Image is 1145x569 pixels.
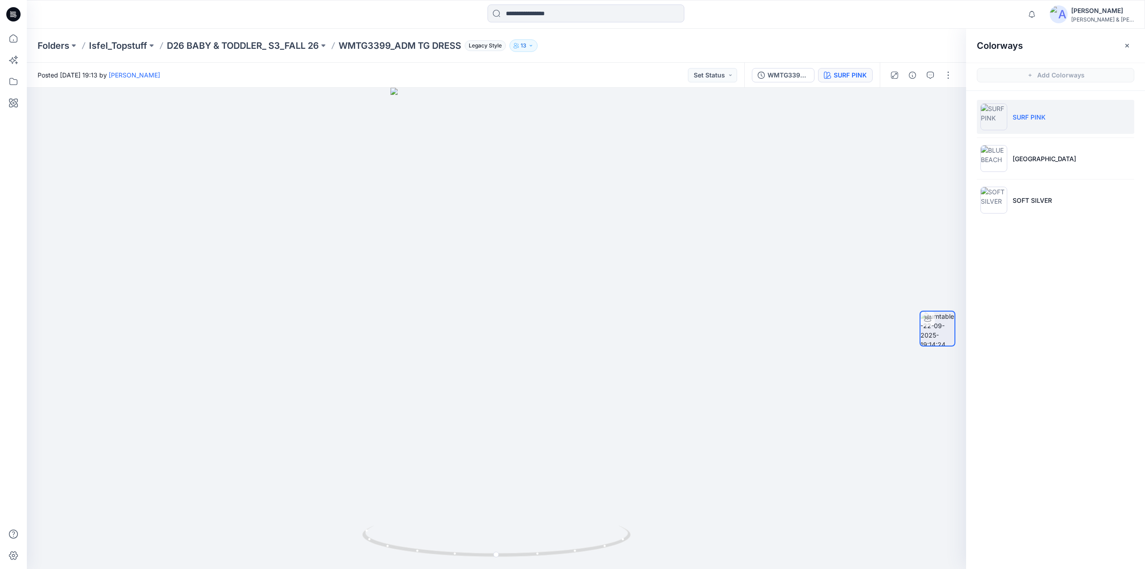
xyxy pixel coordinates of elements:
img: SURF PINK [980,103,1007,130]
button: Legacy Style [461,39,506,52]
button: 13 [509,39,538,52]
p: WMTG3399_ADM TG DRESS [339,39,461,52]
img: BLUE BEACH [980,145,1007,172]
a: Folders [38,39,69,52]
img: turntable-22-09-2025-19:14:24 [920,312,954,346]
div: [PERSON_NAME] [1071,5,1134,16]
a: D26 BABY & TODDLER_ S3_FALL 26 [167,39,319,52]
button: WMTG3399_ADM TG DRESS [752,68,814,82]
img: SOFT SILVER [980,187,1007,214]
p: [GEOGRAPHIC_DATA] [1013,154,1076,163]
div: WMTG3399_ADM TG DRESS [768,70,809,80]
p: 13 [521,41,526,51]
button: SURF PINK [818,68,873,82]
h2: Colorways [977,40,1023,51]
button: Details [905,68,920,82]
span: Legacy Style [465,40,506,51]
img: avatar [1050,5,1068,23]
div: [PERSON_NAME] & [PERSON_NAME] [1071,16,1134,23]
a: [PERSON_NAME] [109,71,160,79]
p: SOFT SILVER [1013,196,1052,205]
a: Isfel_Topstuff [89,39,147,52]
span: Posted [DATE] 19:13 by [38,70,160,80]
p: SURF PINK [1013,112,1046,122]
div: SURF PINK [834,70,867,80]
